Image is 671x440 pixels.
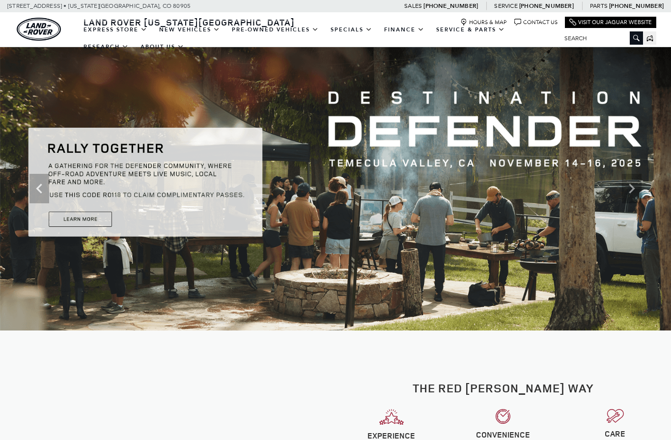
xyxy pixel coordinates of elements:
a: Pre-Owned Vehicles [226,21,325,38]
input: Search [557,32,643,44]
strong: CARE [605,428,625,439]
span: Land Rover [US_STATE][GEOGRAPHIC_DATA] [84,16,295,28]
a: New Vehicles [153,21,226,38]
img: Land Rover [17,18,61,41]
a: Specials [325,21,378,38]
a: Research [78,38,135,55]
a: Land Rover [US_STATE][GEOGRAPHIC_DATA] [78,16,301,28]
a: EXPRESS STORE [78,21,153,38]
a: land-rover [17,18,61,41]
a: Finance [378,21,430,38]
h2: The Red [PERSON_NAME] Way [343,382,664,394]
a: [STREET_ADDRESS] • [US_STATE][GEOGRAPHIC_DATA], CO 80905 [7,2,191,9]
span: Parts [590,2,608,9]
a: About Us [135,38,190,55]
span: Sales [404,2,422,9]
a: Hours & Map [460,19,507,26]
strong: CONVENIENCE [476,429,530,440]
a: [PHONE_NUMBER] [609,2,664,10]
a: Visit Our Jaguar Website [569,19,652,26]
a: [PHONE_NUMBER] [519,2,574,10]
nav: Main Navigation [78,21,557,55]
span: Service [494,2,517,9]
a: Service & Parts [430,21,511,38]
a: [PHONE_NUMBER] [423,2,478,10]
a: Contact Us [514,19,558,26]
